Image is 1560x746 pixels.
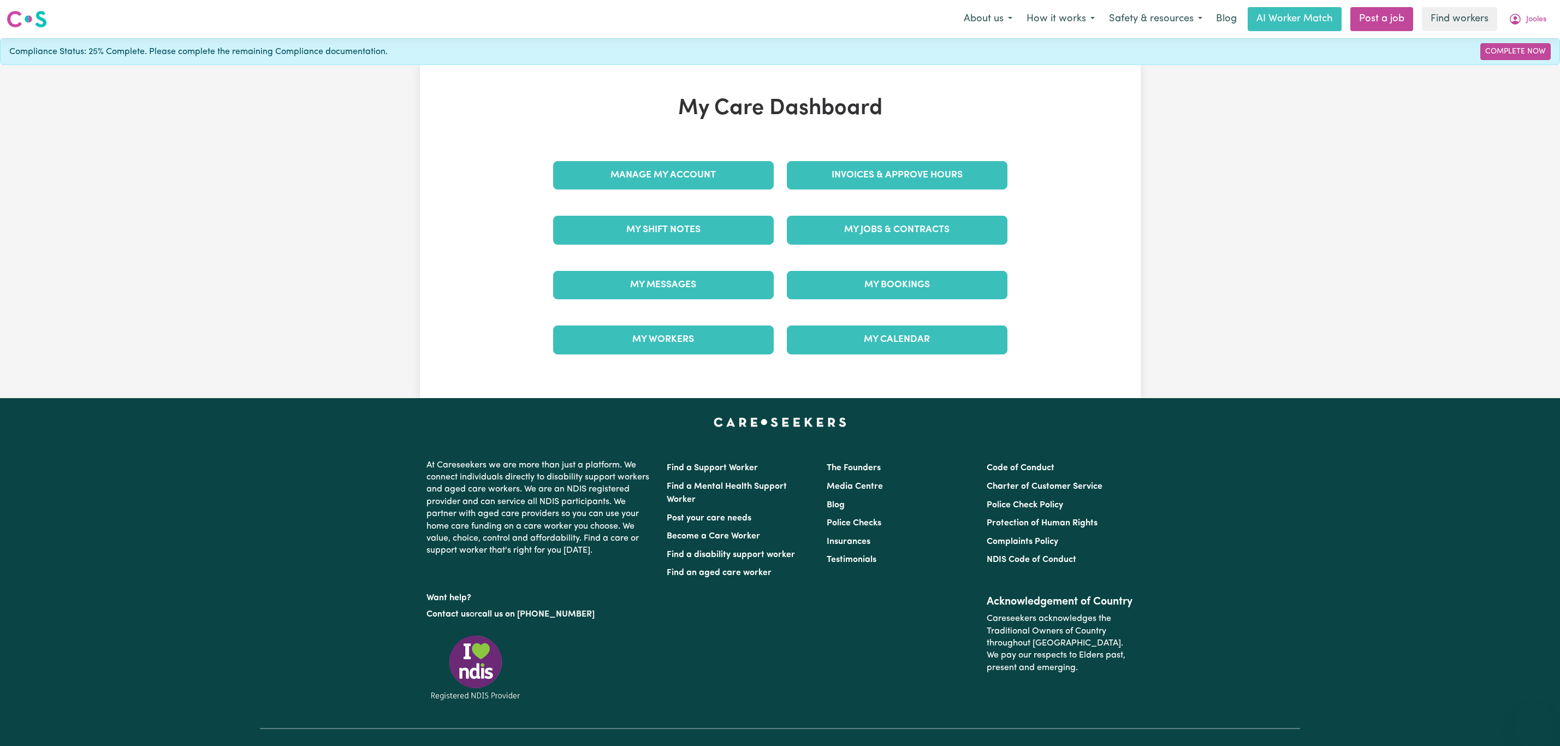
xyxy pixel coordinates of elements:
a: Insurances [827,537,870,546]
a: Media Centre [827,482,883,491]
a: Complaints Policy [987,537,1058,546]
a: Code of Conduct [987,464,1054,472]
a: Post a job [1350,7,1413,31]
a: Post your care needs [667,514,751,523]
a: My Bookings [787,271,1007,299]
img: Registered NDIS provider [426,633,525,702]
button: About us [957,8,1019,31]
a: Invoices & Approve Hours [787,161,1007,190]
p: At Careseekers we are more than just a platform. We connect individuals directly to disability su... [426,455,654,561]
h1: My Care Dashboard [547,96,1014,122]
a: My Shift Notes [553,216,774,244]
a: Find an aged care worker [667,569,772,577]
a: Careseekers logo [7,7,47,32]
span: Compliance Status: 25% Complete. Please complete the remaining Compliance documentation. [9,45,388,58]
a: My Messages [553,271,774,299]
a: Become a Care Worker [667,532,760,541]
a: AI Worker Match [1248,7,1342,31]
a: Protection of Human Rights [987,519,1098,528]
button: How it works [1019,8,1102,31]
span: Jooles [1526,14,1546,26]
a: Contact us [426,610,470,619]
a: Charter of Customer Service [987,482,1102,491]
button: My Account [1502,8,1553,31]
a: Careseekers home page [714,418,846,427]
a: Police Checks [827,519,881,528]
a: call us on [PHONE_NUMBER] [478,610,595,619]
a: NDIS Code of Conduct [987,555,1076,564]
a: The Founders [827,464,881,472]
p: or [426,604,654,625]
a: Find workers [1422,7,1497,31]
p: Careseekers acknowledges the Traditional Owners of Country throughout [GEOGRAPHIC_DATA]. We pay o... [987,608,1134,678]
a: Find a Support Worker [667,464,758,472]
iframe: Button to launch messaging window, conversation in progress [1516,702,1551,737]
a: My Workers [553,325,774,354]
a: Testimonials [827,555,876,564]
a: My Calendar [787,325,1007,354]
a: Police Check Policy [987,501,1063,510]
button: Safety & resources [1102,8,1209,31]
h2: Acknowledgement of Country [987,595,1134,608]
a: Manage My Account [553,161,774,190]
a: Find a disability support worker [667,550,795,559]
a: Blog [827,501,845,510]
a: Find a Mental Health Support Worker [667,482,787,504]
a: Blog [1209,7,1243,31]
a: My Jobs & Contracts [787,216,1007,244]
a: Complete Now [1480,43,1551,60]
p: Want help? [426,588,654,604]
img: Careseekers logo [7,9,47,29]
